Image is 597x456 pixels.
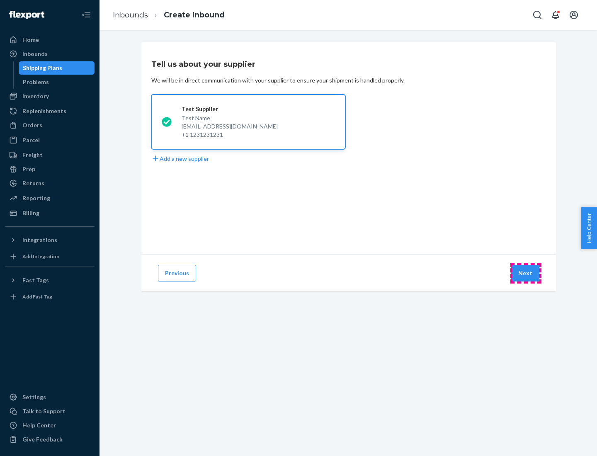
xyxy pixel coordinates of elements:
a: Prep [5,163,95,176]
img: Flexport logo [9,11,44,19]
button: Add a new supplier [151,154,209,163]
a: Problems [19,75,95,89]
a: Returns [5,177,95,190]
div: Talk to Support [22,407,66,415]
a: Add Fast Tag [5,290,95,303]
button: Integrations [5,233,95,247]
div: Inventory [22,92,49,100]
div: Home [22,36,39,44]
div: Help Center [22,421,56,429]
button: Give Feedback [5,433,95,446]
a: Talk to Support [5,405,95,418]
a: Add Integration [5,250,95,263]
div: Give Feedback [22,435,63,444]
button: Open notifications [547,7,564,23]
div: Integrations [22,236,57,244]
div: Billing [22,209,39,217]
div: Parcel [22,136,40,144]
a: Billing [5,206,95,220]
a: Inbounds [113,10,148,19]
div: Inbounds [22,50,48,58]
div: Settings [22,393,46,401]
ol: breadcrumbs [106,3,231,27]
a: Home [5,33,95,46]
div: Prep [22,165,35,173]
a: Reporting [5,192,95,205]
button: Close Navigation [78,7,95,23]
a: Freight [5,148,95,162]
button: Next [511,265,539,281]
h3: Tell us about your supplier [151,59,255,70]
div: Add Integration [22,253,59,260]
a: Settings [5,391,95,404]
div: Replenishments [22,107,66,115]
a: Shipping Plans [19,61,95,75]
div: We will be in direct communication with your supplier to ensure your shipment is handled properly. [151,76,405,85]
div: Add Fast Tag [22,293,52,300]
div: Shipping Plans [23,64,62,72]
a: Inventory [5,90,95,103]
div: Freight [22,151,43,159]
a: Inbounds [5,47,95,61]
div: Reporting [22,194,50,202]
div: Fast Tags [22,276,49,284]
a: Parcel [5,133,95,147]
button: Fast Tags [5,274,95,287]
a: Help Center [5,419,95,432]
button: Open Search Box [529,7,546,23]
button: Help Center [581,207,597,249]
a: Orders [5,119,95,132]
a: Replenishments [5,104,95,118]
a: Create Inbound [164,10,225,19]
div: Orders [22,121,42,129]
div: Returns [22,179,44,187]
button: Open account menu [565,7,582,23]
button: Previous [158,265,196,281]
div: Problems [23,78,49,86]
